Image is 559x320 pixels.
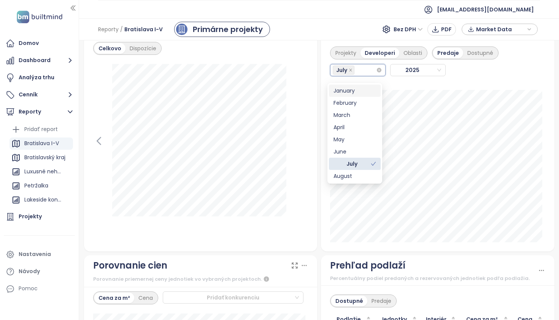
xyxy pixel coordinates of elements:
div: Dostupné [331,296,367,306]
div: Luxusné nehnuteľnosti [10,166,73,178]
a: Nastavenia [4,247,75,262]
span: / [120,22,123,36]
span: Reporty [98,22,119,36]
div: January [329,85,381,97]
div: Prehľad podlaží [330,258,405,273]
a: Domov [4,36,75,51]
div: August [329,170,381,182]
div: April [333,123,376,131]
div: Projekty [331,48,360,58]
div: Bratislavský kraj [24,153,65,162]
span: [EMAIL_ADDRESS][DOMAIN_NAME] [437,0,534,19]
span: 2025 [393,64,438,76]
span: July [336,66,347,74]
div: Cena za m² [94,293,134,303]
div: May [333,135,376,144]
div: July [329,158,381,170]
div: Porovnanie priemernej ceny jednotiek vo vybraných projektoch. [93,275,308,284]
div: Projekty [19,212,42,221]
div: Porovnanie cien [93,258,167,273]
div: Luxusné nehnuteľnosti [24,167,64,176]
span: Bez DPH [394,24,423,35]
span: Bratislava I-V [124,22,163,36]
div: Bratislava I-V [24,139,59,148]
div: April [329,121,381,133]
a: primary [174,22,270,37]
div: Petržalka [10,180,73,192]
div: July [333,160,371,168]
a: Projekty [4,209,75,224]
div: Lakeside konkurencia [24,195,64,205]
div: Analýza trhu [19,73,54,82]
div: Developeri [360,48,399,58]
button: Dashboard [4,53,75,68]
div: Percentuálny podiel predaných a rezervovaných jednotiek podľa podlažia. [330,275,538,282]
div: Predaje [433,48,463,58]
div: Petržalka [24,181,48,190]
div: Lakeside konkurencia [10,194,73,206]
div: January [333,86,376,95]
div: Dispozície [125,43,160,54]
span: check [371,161,376,166]
div: Predaje [367,296,395,306]
button: Cenník [4,87,75,102]
div: Bratislavský kraj [10,152,73,164]
div: Bratislava I-V [10,138,73,150]
div: Oblasti [399,48,426,58]
div: Celkovo [94,43,125,54]
div: August [333,172,376,180]
span: Market Data [476,24,525,35]
div: Pridať report [10,123,73,136]
div: May [329,133,381,146]
div: March [329,109,381,121]
div: button [466,24,534,35]
span: PDF [441,25,452,34]
a: Analýza trhu [4,70,75,85]
span: July [333,66,354,75]
img: logo [14,9,65,25]
span: close-circle [377,68,381,72]
button: PDF [427,23,456,35]
div: Nastavenia [19,250,51,259]
div: Primárne projekty [193,24,263,35]
button: Reporty [4,104,75,120]
div: Dostupné [463,48,497,58]
div: Cena [134,293,157,303]
div: Pomoc [19,284,38,293]
div: Domov [19,38,39,48]
div: Pomoc [4,281,75,296]
div: Návody [19,267,40,276]
div: June [329,146,381,158]
div: February [329,97,381,109]
div: June [333,147,376,156]
div: February [333,99,376,107]
a: Návody [4,264,75,279]
div: Pridať report [24,125,58,134]
span: close [349,68,353,72]
div: March [333,111,376,119]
